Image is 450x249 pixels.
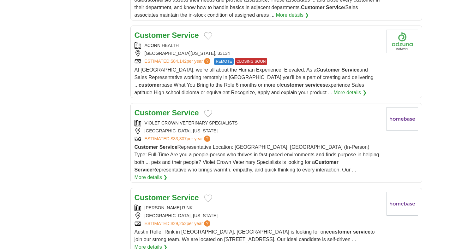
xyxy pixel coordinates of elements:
strong: Service [172,193,199,202]
span: $29,252 [171,221,187,226]
span: ? [204,136,210,142]
span: Representative Location: [GEOGRAPHIC_DATA], [GEOGRAPHIC_DATA] (In-Person) Type: Full-Time Are you... [135,144,379,172]
div: [GEOGRAPHIC_DATA], [US_STATE] [135,128,381,134]
strong: Service [341,67,359,72]
strong: Customer [135,108,170,117]
a: Customer Service [135,31,199,39]
span: $84,142 [171,59,187,64]
strong: Customer [301,5,325,10]
div: [PERSON_NAME] RINK [135,205,381,211]
strong: Service [172,108,199,117]
a: ESTIMATED:$29,252per year? [145,220,212,227]
img: Company logo [387,30,418,53]
strong: customer [281,82,304,88]
a: ESTIMATED:$84,142per year? [145,58,212,65]
div: [GEOGRAPHIC_DATA], [US_STATE] [135,212,381,219]
span: ? [204,58,210,64]
a: Customer Service [135,193,199,202]
strong: customer [139,82,161,88]
div: ACORN HEALTH [135,42,381,49]
strong: Customer [135,193,170,202]
a: More details ❯ [135,174,168,181]
strong: Service [326,5,344,10]
a: Customer Service [135,108,199,117]
button: Add to favorite jobs [204,110,212,117]
strong: Customer [135,31,170,39]
strong: customer [329,229,351,235]
a: More details ❯ [333,89,367,96]
img: Company logo [387,192,418,216]
span: REMOTE [214,58,233,65]
a: ESTIMATED:$33,307per year? [145,136,212,142]
strong: Service [159,144,177,150]
span: $33,307 [171,136,187,141]
span: CLOSING SOON [235,58,267,65]
strong: Service [172,31,199,39]
strong: Customer [135,144,158,150]
span: At [GEOGRAPHIC_DATA], we’re all about the Human Experience. Elevated. As a and Sales Representati... [135,67,374,95]
span: Austin Roller Rink in [GEOGRAPHIC_DATA], [GEOGRAPHIC_DATA] is looking for one to join our strong ... [135,229,375,242]
img: Company logo [387,107,418,131]
button: Add to favorite jobs [204,32,212,40]
strong: services [305,82,325,88]
span: ? [204,220,210,227]
strong: Service [135,167,153,172]
div: [GEOGRAPHIC_DATA][US_STATE], 33134 [135,50,381,57]
strong: Customer [315,159,339,165]
button: Add to favorite jobs [204,194,212,202]
a: More details ❯ [276,11,309,19]
div: VIOLET CROWN VETERINARY SPECIALISTS [135,120,381,126]
strong: service [353,229,370,235]
strong: Customer [316,67,340,72]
